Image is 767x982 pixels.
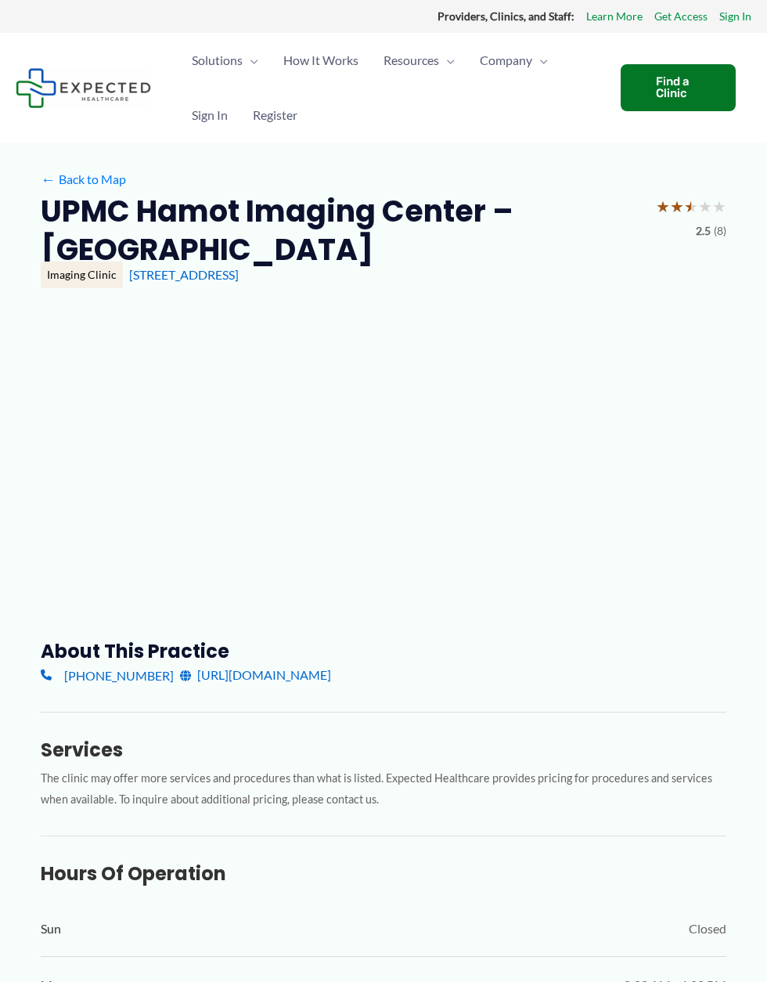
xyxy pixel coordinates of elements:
[532,33,548,88] span: Menu Toggle
[383,33,439,88] span: Resources
[41,768,726,811] p: The clinic may offer more services and procedures than what is listed. Expected Healthcare provid...
[179,33,271,88] a: SolutionsMenu Toggle
[192,88,228,143] span: Sign In
[654,6,708,27] a: Get Access
[439,33,455,88] span: Menu Toggle
[684,192,698,221] span: ★
[240,88,310,143] a: Register
[438,9,574,23] strong: Providers, Clinics, and Staff:
[129,267,239,282] a: [STREET_ADDRESS]
[180,663,331,687] a: [URL][DOMAIN_NAME]
[41,192,643,269] h2: UPMC Hamot Imaging Center – [GEOGRAPHIC_DATA]
[714,221,726,241] span: (8)
[670,192,684,221] span: ★
[179,33,605,143] nav: Primary Site Navigation
[283,33,358,88] span: How It Works
[41,738,726,762] h3: Services
[271,33,371,88] a: How It Works
[621,64,736,111] a: Find a Clinic
[41,171,56,186] span: ←
[656,192,670,221] span: ★
[586,6,643,27] a: Learn More
[41,861,726,886] h3: Hours of Operation
[41,168,126,191] a: ←Back to Map
[41,663,174,687] a: [PHONE_NUMBER]
[16,68,151,108] img: Expected Healthcare Logo - side, dark font, small
[192,33,243,88] span: Solutions
[243,33,258,88] span: Menu Toggle
[253,88,297,143] span: Register
[712,192,726,221] span: ★
[480,33,532,88] span: Company
[41,639,726,663] h3: About this practice
[696,221,711,241] span: 2.5
[719,6,751,27] a: Sign In
[41,262,123,288] div: Imaging Clinic
[371,33,467,88] a: ResourcesMenu Toggle
[698,192,712,221] span: ★
[179,88,240,143] a: Sign In
[41,917,61,940] span: Sun
[689,917,726,940] span: Closed
[467,33,560,88] a: CompanyMenu Toggle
